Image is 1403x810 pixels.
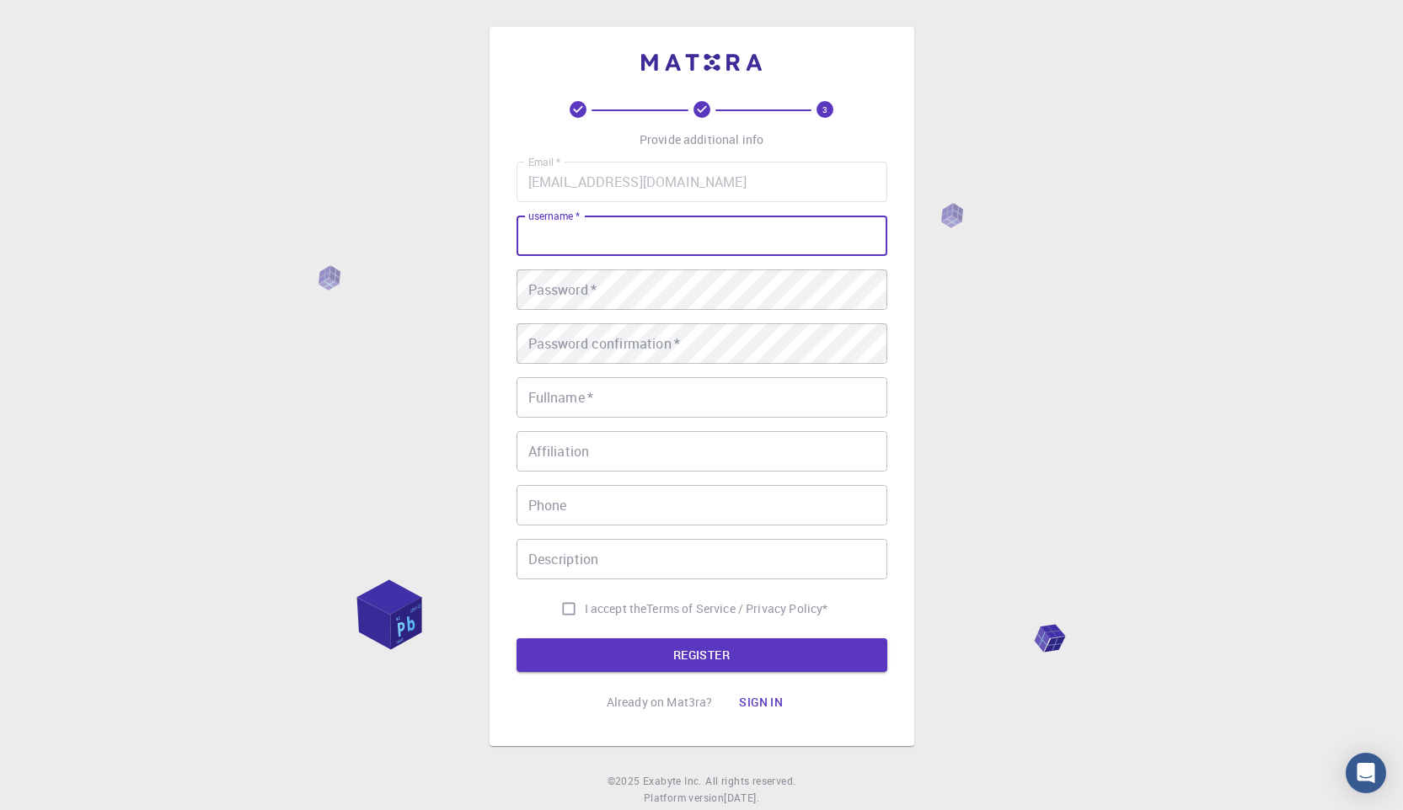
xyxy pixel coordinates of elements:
[643,774,702,787] span: Exabyte Inc.
[646,600,827,617] p: Terms of Service / Privacy Policy *
[724,791,759,804] span: [DATE] .
[608,773,643,790] span: © 2025
[724,790,759,807] a: [DATE].
[1346,753,1386,793] div: Open Intercom Messenger
[607,694,713,711] p: Already on Mat3ra?
[646,600,827,617] a: Terms of Service / Privacy Policy*
[822,104,827,115] text: 3
[528,155,560,169] label: Email
[640,131,763,148] p: Provide additional info
[585,600,647,617] span: I accept the
[643,773,702,790] a: Exabyte Inc.
[726,685,796,719] button: Sign in
[705,773,795,790] span: All rights reserved.
[517,638,887,672] button: REGISTER
[644,790,724,807] span: Platform version
[528,209,580,223] label: username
